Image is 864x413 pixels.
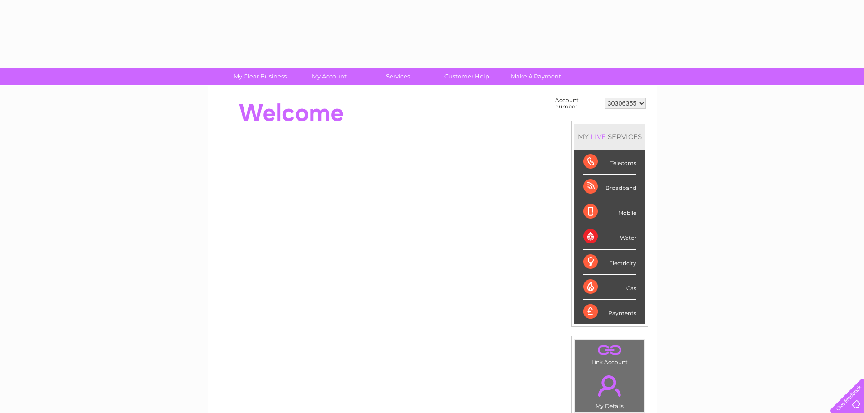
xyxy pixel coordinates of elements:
div: Mobile [583,199,636,224]
a: . [577,342,642,358]
td: Account number [553,95,602,112]
a: My Account [292,68,366,85]
div: Gas [583,275,636,300]
div: MY SERVICES [574,124,645,150]
div: Broadband [583,175,636,199]
a: My Clear Business [223,68,298,85]
div: Water [583,224,636,249]
a: . [577,370,642,402]
td: Link Account [575,339,645,368]
div: Electricity [583,250,636,275]
a: Services [361,68,435,85]
div: LIVE [589,132,608,141]
div: Payments [583,300,636,324]
div: Telecoms [583,150,636,175]
a: Make A Payment [498,68,573,85]
a: Customer Help [430,68,504,85]
td: My Details [575,368,645,412]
